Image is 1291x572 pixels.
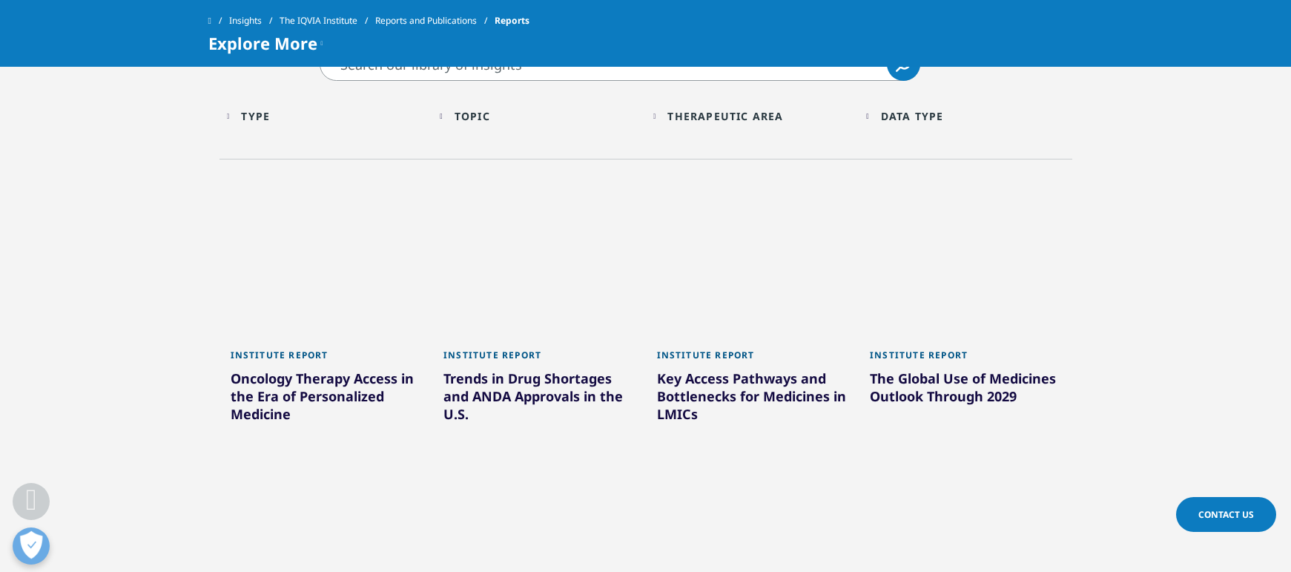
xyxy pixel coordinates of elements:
[870,369,1061,411] div: The Global Use of Medicines Outlook Through 2029
[231,341,422,461] a: Institute Report Oncology Therapy Access in the Era of Personalized Medicine
[443,341,635,461] a: Institute Report Trends in Drug Shortages and ANDA Approvals in the U.S.
[455,109,490,123] div: Topic facet.
[231,349,422,369] div: Institute Report
[870,341,1061,444] a: Institute Report The Global Use of Medicines Outlook Through 2029
[229,7,280,34] a: Insights
[443,349,635,369] div: Institute Report
[1176,497,1276,532] a: Contact Us
[657,369,848,429] div: Key Access Pathways and Bottlenecks for Medicines in LMICs
[443,369,635,429] div: Trends in Drug Shortages and ANDA Approvals in the U.S.
[280,7,375,34] a: The IQVIA Institute
[375,7,495,34] a: Reports and Publications
[495,7,529,34] span: Reports
[667,109,783,123] div: Therapeutic Area facet.
[241,109,270,123] div: Type facet.
[657,349,848,369] div: Institute Report
[1198,508,1254,521] span: Contact Us
[657,341,848,461] a: Institute Report Key Access Pathways and Bottlenecks for Medicines in LMICs
[896,57,911,72] svg: Search
[13,527,50,565] button: Open Preferences
[231,369,422,429] div: Oncology Therapy Access in the Era of Personalized Medicine
[881,109,944,123] div: Data Type facet.
[208,34,317,52] span: Explore More
[870,349,1061,369] div: Institute Report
